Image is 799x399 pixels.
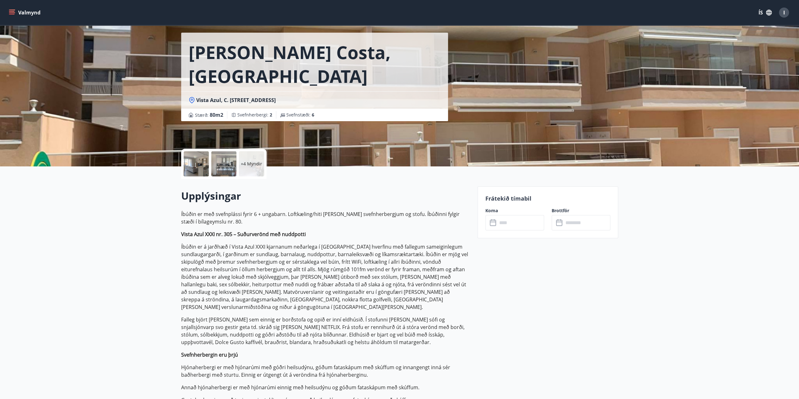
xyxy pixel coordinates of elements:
[181,364,470,379] p: Hjónaherbergi er með hjónarúmi með góðri heilsudýnu, góðum fataskápum með skúffum og innangengt i...
[181,384,470,391] p: Annað hjónaherbergi er með hjónarúmi einnig með heilsudýnu og góðum fataskápum með skúffum.
[189,40,440,88] h1: [PERSON_NAME] Costa, [GEOGRAPHIC_DATA]
[8,7,43,18] button: menu
[783,9,785,16] span: I
[210,111,223,118] span: 80 m2
[485,208,544,214] label: Koma
[552,208,610,214] label: Brottför
[286,112,314,118] span: Svefnstæði :
[181,351,238,358] strong: Svefnherbergin eru þrjú
[195,111,223,119] span: Stærð :
[181,210,470,225] p: Íbúðin er með svefnplássi fyrir 6 + ungabarn. Loftkæling/hiti [PERSON_NAME] svefnherbergjum og st...
[181,243,470,311] p: Íbúðin er á jarðhæð í Vista Azul XXXI kjarnanum neðarlega í [GEOGRAPHIC_DATA] hverfinu með falleg...
[181,189,470,203] h2: Upplýsingar
[241,161,262,167] p: +4 Myndir
[485,194,610,202] p: Frátekið tímabil
[312,112,314,118] span: 6
[181,231,306,238] strong: Vista Azul XXXI nr. 305 – Suðurverönd með nuddpotti
[196,97,276,104] span: Vista Azul, C. [STREET_ADDRESS]
[755,7,775,18] button: ÍS
[181,316,470,346] p: Falleg björt [PERSON_NAME] sem einnig er borðstofa og opið er inní eldhúsið. Í stofunni [PERSON_N...
[237,112,272,118] span: Svefnherbergi :
[270,112,272,118] span: 2
[776,5,791,20] button: I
